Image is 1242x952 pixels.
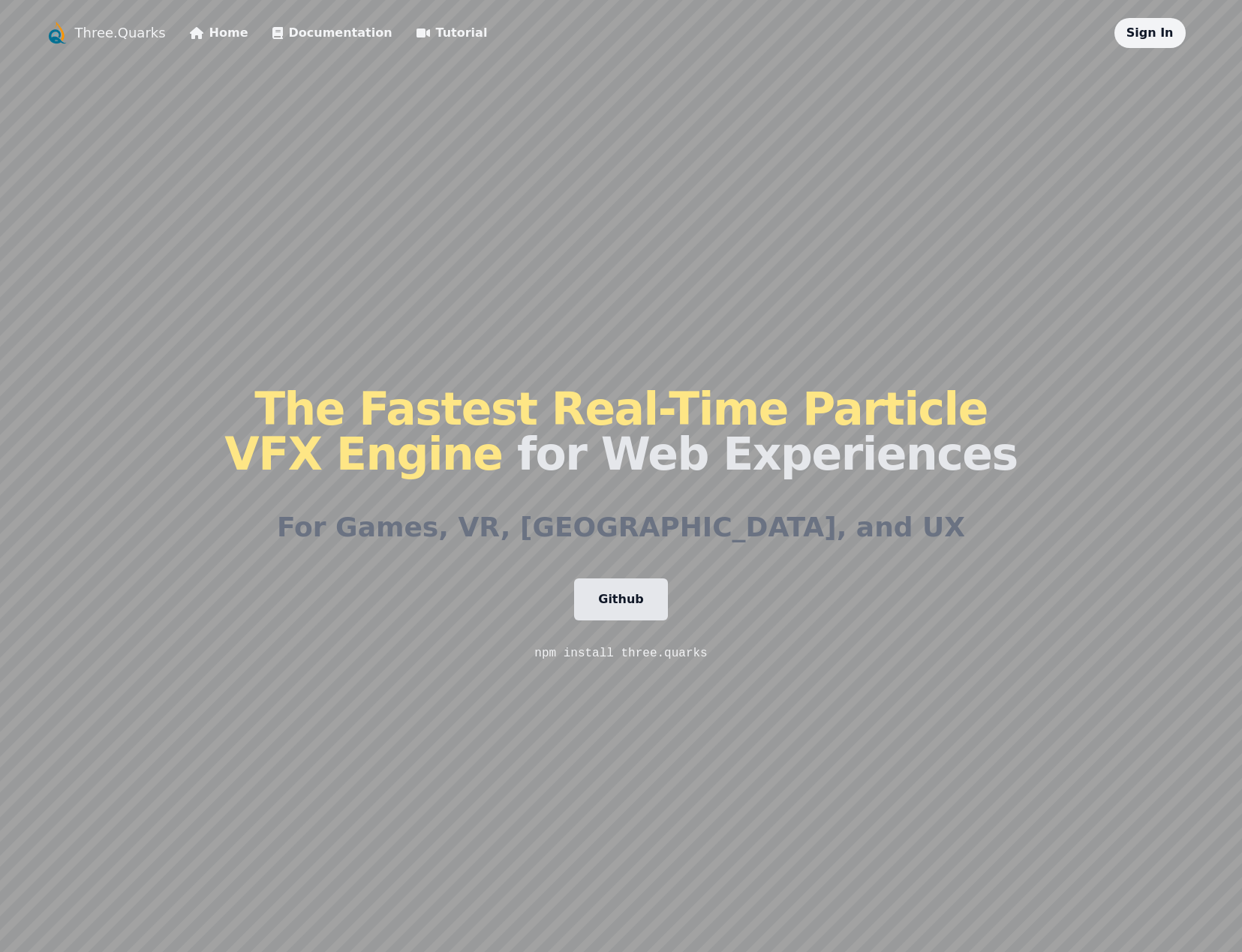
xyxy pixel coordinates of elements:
a: Three.Quarks [75,23,166,44]
code: npm install three.quarks [534,647,707,660]
a: Github [574,578,668,620]
a: Documentation [272,24,392,42]
h1: for Web Experiences [224,386,1017,476]
a: Home [190,24,248,42]
span: The Fastest Real-Time Particle VFX Engine [224,383,988,480]
a: Sign In [1126,26,1174,40]
a: Tutorial [417,24,488,42]
h2: For Games, VR, [GEOGRAPHIC_DATA], and UX [277,512,965,542]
